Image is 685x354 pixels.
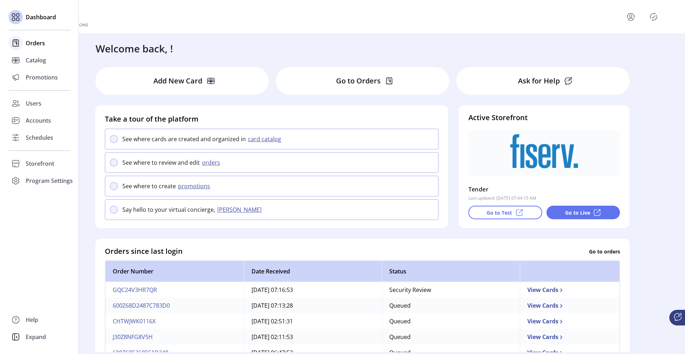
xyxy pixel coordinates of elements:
th: Order Number [105,261,244,282]
td: Queued [382,313,520,329]
td: [DATE] 07:16:53 [244,282,382,298]
button: orders [200,158,224,167]
p: Say hello to your virtual concierge, [122,205,215,214]
td: [DATE] 07:13:28 [244,298,382,313]
td: CHTWJWK0116X [105,313,244,329]
td: J30Z8NFG8V5H [105,329,244,345]
span: Catalog [26,56,46,65]
h4: Take a tour of the platform [105,114,438,124]
p: Go to Orders [336,76,381,86]
span: Expand [26,333,46,341]
th: Status [382,261,520,282]
td: 600Z68D2487C783D0 [105,298,244,313]
td: View Cards [520,282,620,298]
span: Storefront [26,159,54,168]
span: Promotions [26,73,58,82]
p: Ask for Help [518,76,560,86]
td: Security Review [382,282,520,298]
h4: Orders since last login [105,246,183,257]
h3: Welcome back, ! [96,41,173,56]
td: View Cards [520,298,620,313]
p: Last updated: [DATE] 07:44:15 AM [468,195,536,201]
span: Accounts [26,116,51,125]
button: [PERSON_NAME] [215,205,266,214]
button: menu [616,8,648,25]
td: GQC24V3HR7QR [105,282,244,298]
p: Tender [468,184,488,195]
p: See where to review and edit [122,158,200,167]
button: card catalog [246,135,285,143]
span: Help [26,315,38,324]
p: See where to create [122,182,176,190]
td: [DATE] 02:51:31 [244,313,382,329]
span: Schedules [26,133,53,142]
h4: Active Storefront [468,112,620,123]
td: View Cards [520,329,620,345]
span: Program Settings [26,176,73,185]
td: Queued [382,298,520,313]
td: Queued [382,329,520,345]
th: Date Received [244,261,382,282]
span: Users [26,99,41,108]
p: See where cards are created and organized in [122,135,246,143]
button: Publisher Panel [648,11,659,22]
button: promotions [176,182,214,190]
td: [DATE] 02:11:53 [244,329,382,345]
td: View Cards [520,313,620,329]
span: Orders [26,39,45,47]
p: Go to Live [565,209,590,216]
span: Dashboard [26,13,56,21]
p: Add New Card [153,76,202,86]
p: Go to orders [589,247,620,255]
p: Go to Test [487,209,512,216]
